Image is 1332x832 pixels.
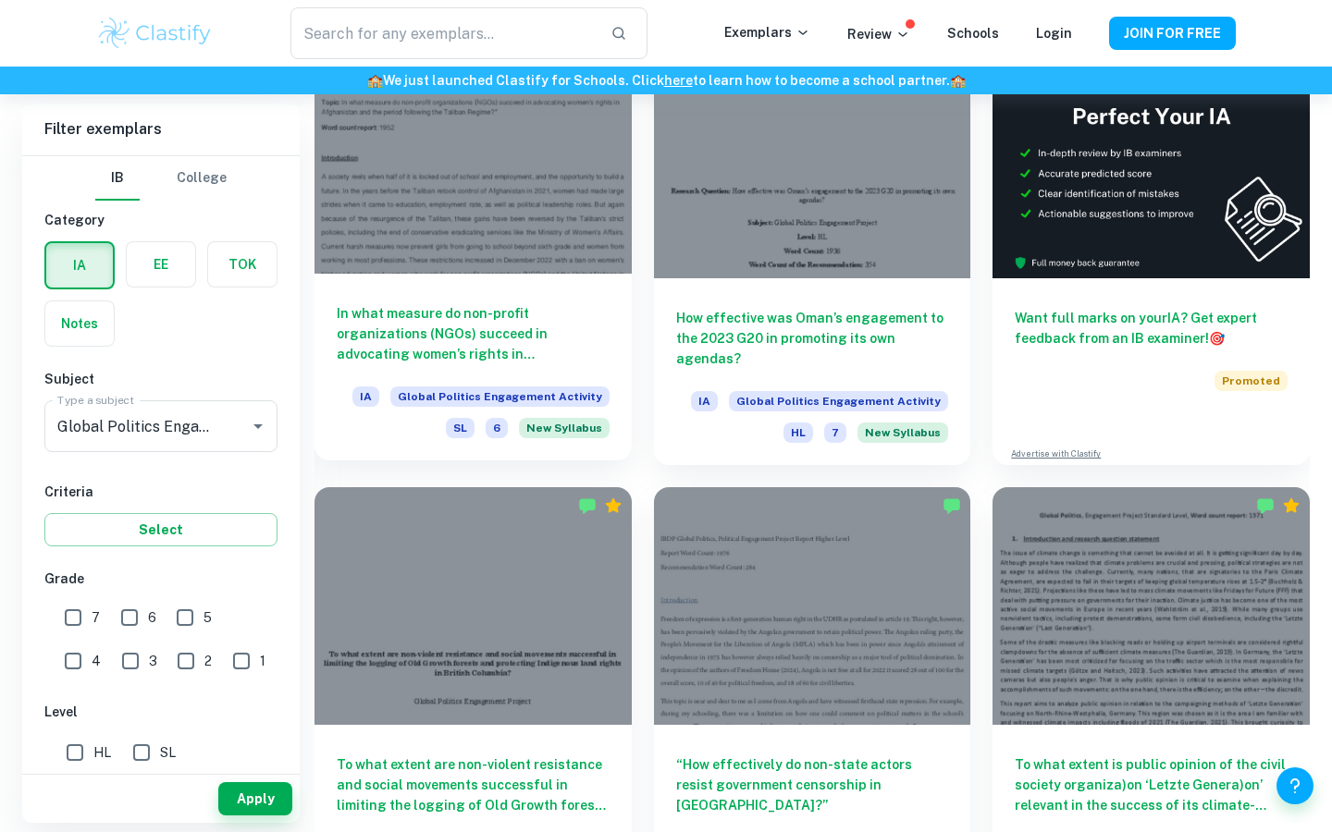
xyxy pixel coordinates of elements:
img: Thumbnail [993,41,1310,278]
h6: “How effectively do non-state actors resist government censorship in [GEOGRAPHIC_DATA]?” [676,754,949,815]
h6: Level [44,702,277,722]
span: Global Politics Engagement Activity [390,386,610,407]
button: Open [245,413,271,439]
button: College [177,156,227,201]
h6: Want full marks on your IA ? Get expert feedback from an IB examiner! [1015,308,1288,349]
span: 🏫 [367,73,383,88]
span: New Syllabus [857,422,948,443]
span: HL [93,742,111,763]
span: 🏫 [950,73,966,88]
span: HL [783,422,813,443]
a: Schools [947,26,999,41]
span: 7 [824,422,846,443]
button: Help and Feedback [1276,767,1313,804]
button: TOK [208,242,277,287]
img: Clastify logo [96,15,214,52]
a: Login [1036,26,1072,41]
h6: Grade [44,569,277,589]
h6: Criteria [44,482,277,502]
span: SL [160,742,176,763]
div: Starting from the May 2026 session, the Global Politics Engagement Activity requirements have cha... [519,418,610,438]
span: 🎯 [1209,331,1225,346]
button: Apply [218,782,292,815]
p: Exemplars [724,22,810,43]
a: How effective was Oman’s engagement to the 2023 G20 in promoting its own agendas?IAGlobal Politic... [654,41,971,465]
h6: Filter exemplars [22,104,300,155]
h6: To what extent are non-violent resistance and social movements successful in limiting the logging... [337,754,610,815]
a: In what measure do non-profit organizations (NGOs) succeed in advocating women’s rights in [GEOGR... [314,41,632,465]
p: Review [847,24,910,44]
button: IB [95,156,140,201]
label: Type a subject [57,392,134,408]
a: Want full marks on yourIA? Get expert feedback from an IB examiner!PromotedAdvertise with Clastify [993,41,1310,465]
button: Notes [45,301,114,346]
div: Premium [604,496,623,515]
a: here [664,73,693,88]
span: 7 [92,607,100,628]
button: JOIN FOR FREE [1109,17,1236,50]
h6: How effective was Oman’s engagement to the 2023 G20 in promoting its own agendas? [676,308,949,369]
span: 5 [203,607,212,628]
span: 6 [148,607,156,628]
img: Marked [943,496,961,515]
button: IA [46,243,113,288]
img: Marked [1256,496,1275,515]
span: Promoted [1215,371,1288,391]
button: EE [127,242,195,287]
img: Marked [578,496,597,515]
h6: Subject [44,369,277,389]
h6: To what extent is public opinion of the civil society organiza)on ‘Letzte Genera)on’ relevant in ... [1015,754,1288,815]
span: 1 [260,651,265,671]
span: IA [352,386,379,407]
span: IA [691,391,718,411]
span: 6 [486,418,508,438]
h6: In what measure do non-profit organizations (NGOs) succeed in advocating women’s rights in [GEOGR... [337,303,610,364]
div: Filter type choice [95,156,227,201]
h6: We just launched Clastify for Schools. Click to learn how to become a school partner. [4,70,1328,91]
h6: Category [44,210,277,230]
a: Advertise with Clastify [1011,447,1101,460]
span: 2 [204,651,212,671]
span: 4 [92,651,101,671]
input: Search for any exemplars... [290,7,596,59]
span: New Syllabus [519,418,610,438]
span: 3 [149,651,157,671]
div: Premium [1282,496,1301,515]
div: Starting from the May 2026 session, the Global Politics Engagement Activity requirements have cha... [857,422,948,443]
span: Global Politics Engagement Activity [729,391,948,411]
span: SL [446,418,475,438]
button: Select [44,513,277,546]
